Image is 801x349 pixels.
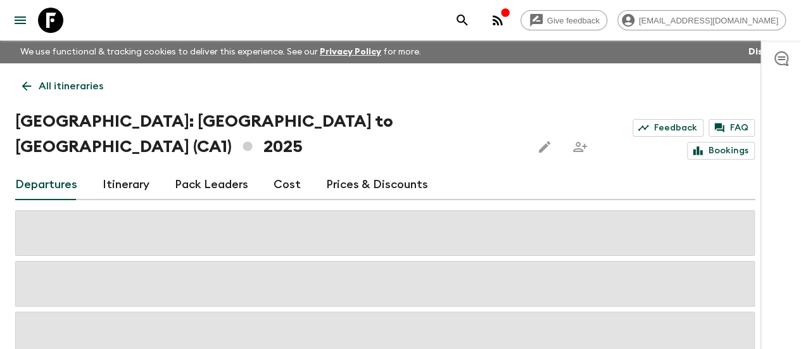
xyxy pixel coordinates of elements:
a: Bookings [687,142,755,160]
span: [EMAIL_ADDRESS][DOMAIN_NAME] [632,16,785,25]
a: Prices & Discounts [326,170,428,200]
a: Privacy Policy [320,48,381,56]
a: Cost [274,170,301,200]
a: Feedback [633,119,703,137]
span: Give feedback [540,16,607,25]
a: Give feedback [520,10,607,30]
a: Itinerary [103,170,149,200]
a: Departures [15,170,77,200]
button: Edit this itinerary [532,134,557,160]
button: Dismiss [745,43,786,61]
a: All itineraries [15,73,110,99]
a: FAQ [709,119,755,137]
button: menu [8,8,33,33]
h1: [GEOGRAPHIC_DATA]: [GEOGRAPHIC_DATA] to [GEOGRAPHIC_DATA] (CA1) 2025 [15,109,522,160]
p: All itineraries [39,79,103,94]
span: Share this itinerary [567,134,593,160]
div: [EMAIL_ADDRESS][DOMAIN_NAME] [617,10,786,30]
p: We use functional & tracking cookies to deliver this experience. See our for more. [15,41,426,63]
a: Pack Leaders [175,170,248,200]
button: search adventures [450,8,475,33]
